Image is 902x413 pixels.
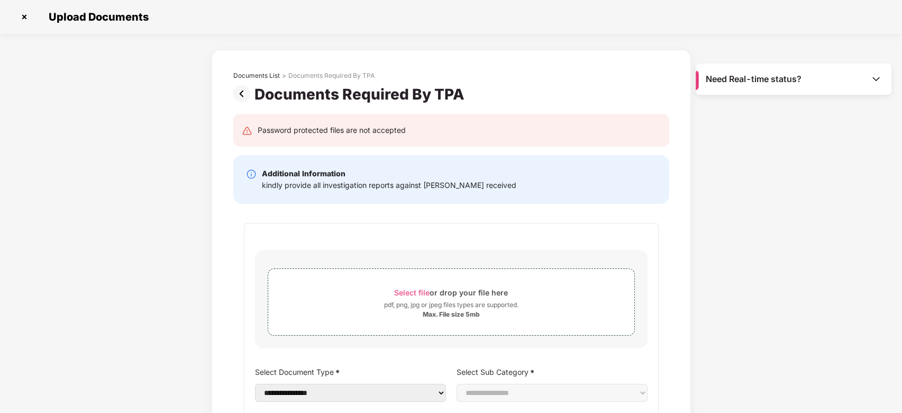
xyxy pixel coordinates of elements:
[268,277,634,327] span: Select fileor drop your file herepdf, png, jpg or jpeg files types are supported.Max. File size 5mb
[233,85,254,102] img: svg+xml;base64,PHN2ZyBpZD0iUHJldi0zMngzMiIgeG1sbnM9Imh0dHA6Ly93d3cudzMub3JnLzIwMDAvc3ZnIiB3aWR0aD...
[246,169,257,179] img: svg+xml;base64,PHN2ZyBpZD0iSW5mby0yMHgyMCIgeG1sbnM9Imh0dHA6Ly93d3cudzMub3JnLzIwMDAvc3ZnIiB3aWR0aD...
[255,364,446,380] label: Select Document Type
[394,285,508,300] div: or drop your file here
[38,11,154,23] span: Upload Documents
[258,124,406,136] div: Password protected files are not accepted
[233,71,280,80] div: Documents List
[423,310,480,319] div: Max. File size 5mb
[706,74,801,85] span: Need Real-time status?
[262,169,345,178] b: Additional Information
[457,364,648,380] label: Select Sub Category
[254,85,469,103] div: Documents Required By TPA
[262,179,516,191] div: kindly provide all investigation reports against [PERSON_NAME] received
[288,71,375,80] div: Documents Required By TPA
[394,288,430,297] span: Select file
[871,74,881,84] img: Toggle Icon
[384,300,518,310] div: pdf, png, jpg or jpeg files types are supported.
[282,71,286,80] div: >
[16,8,33,25] img: svg+xml;base64,PHN2ZyBpZD0iQ3Jvc3MtMzJ4MzIiIHhtbG5zPSJodHRwOi8vd3d3LnczLm9yZy8yMDAwL3N2ZyIgd2lkdG...
[242,125,252,136] img: svg+xml;base64,PHN2ZyB4bWxucz0iaHR0cDovL3d3dy53My5vcmcvMjAwMC9zdmciIHdpZHRoPSIyNCIgaGVpZ2h0PSIyNC...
